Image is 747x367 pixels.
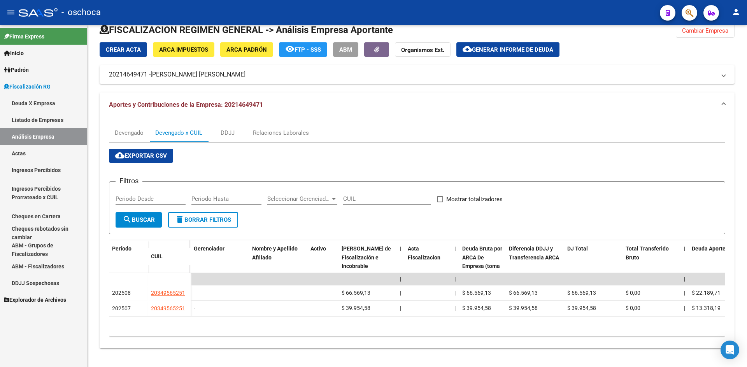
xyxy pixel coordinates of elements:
[253,129,309,137] div: Relaciones Laborales
[194,305,195,311] span: -
[115,151,124,160] mat-icon: cloud_download
[456,42,559,57] button: Generar informe de deuda
[622,240,681,292] datatable-header-cell: Total Transferido Bruto
[151,70,245,79] span: [PERSON_NAME] [PERSON_NAME]
[684,290,685,296] span: |
[153,42,214,57] button: ARCA Impuestos
[116,212,162,228] button: Buscar
[100,24,393,36] h1: FISCALIZACION REGIMEN GENERAL -> Análisis Empresa Aportante
[148,248,191,265] datatable-header-cell: CUIL
[684,305,685,311] span: |
[472,46,553,53] span: Generar informe de deuda
[681,240,689,292] datatable-header-cell: |
[175,215,184,224] mat-icon: delete
[155,129,202,137] div: Devengado x CUIL
[191,240,249,292] datatable-header-cell: Gerenciador
[159,46,208,53] span: ARCA Impuestos
[342,305,370,311] span: $ 39.954,58
[692,245,726,252] span: Deuda Aporte
[116,176,142,186] h3: Filtros
[4,49,24,57] span: Inicio
[249,240,307,292] datatable-header-cell: Nombre y Apellido Afiliado
[731,7,741,17] mat-icon: person
[459,240,506,292] datatable-header-cell: Deuda Bruta por ARCA De Empresa (toma en cuenta todos los afiliados)
[400,305,401,311] span: |
[333,42,358,57] button: ABM
[509,245,559,261] span: Diferencia DDJJ y Transferencia ARCA
[626,245,669,261] span: Total Transferido Bruto
[395,42,451,57] button: Organismos Ext.
[400,245,402,252] span: |
[221,129,235,137] div: DDJJ
[397,240,405,292] datatable-header-cell: |
[307,240,338,292] datatable-header-cell: Activo
[4,32,44,41] span: Firma Express
[310,245,326,252] span: Activo
[462,245,502,287] span: Deuda Bruta por ARCA De Empresa (toma en cuenta todos los afiliados)
[112,245,132,252] span: Período
[689,240,747,292] datatable-header-cell: Deuda Aporte
[115,129,144,137] div: Devengado
[454,305,456,311] span: |
[4,82,51,91] span: Fiscalización RG
[400,290,401,296] span: |
[463,44,472,54] mat-icon: cloud_download
[567,290,596,296] span: $ 66.569,13
[339,46,352,53] span: ABM
[567,245,588,252] span: DJ Total
[408,245,440,261] span: Acta Fiscalizacion
[446,195,503,204] span: Mostrar totalizadores
[342,245,391,270] span: [PERSON_NAME] de Fiscalización e Incobrable
[462,290,491,296] span: $ 66.569,13
[123,216,155,223] span: Buscar
[684,245,686,252] span: |
[721,341,739,359] div: Open Intercom Messenger
[338,240,397,292] datatable-header-cell: Deuda Bruta Neto de Fiscalización e Incobrable
[454,245,456,252] span: |
[100,92,735,117] mat-expansion-panel-header: Aportes y Contribuciones de la Empresa: 20214649471
[151,305,185,311] span: 20349565251
[626,290,640,296] span: $ 0,00
[279,42,327,57] button: FTP - SSS
[168,212,238,228] button: Borrar Filtros
[252,245,298,261] span: Nombre y Apellido Afiliado
[123,215,132,224] mat-icon: search
[151,253,163,259] span: CUIL
[684,276,686,282] span: |
[115,152,167,159] span: Exportar CSV
[682,27,728,34] span: Cambiar Empresa
[100,65,735,84] mat-expansion-panel-header: 20214649471 -[PERSON_NAME] [PERSON_NAME]
[61,4,101,21] span: - oschoca
[109,70,716,79] mat-panel-title: 20214649471 -
[405,240,451,292] datatable-header-cell: Acta Fiscalizacion
[454,276,456,282] span: |
[454,290,456,296] span: |
[109,240,148,273] datatable-header-cell: Período
[285,44,295,54] mat-icon: remove_red_eye
[151,290,185,296] span: 20349565251
[112,290,131,296] span: 202508
[509,305,538,311] span: $ 39.954,58
[6,7,16,17] mat-icon: menu
[4,296,66,304] span: Explorador de Archivos
[506,240,564,292] datatable-header-cell: Diferencia DDJJ y Transferencia ARCA
[676,24,735,38] button: Cambiar Empresa
[564,240,622,292] datatable-header-cell: DJ Total
[194,290,195,296] span: -
[400,276,402,282] span: |
[100,42,147,57] button: Crear Acta
[462,305,491,311] span: $ 39.954,58
[112,305,131,311] span: 202507
[451,240,459,292] datatable-header-cell: |
[109,149,173,163] button: Exportar CSV
[100,117,735,348] div: Aportes y Contribuciones de la Empresa: 20214649471
[692,290,721,296] span: $ 22.189,71
[342,290,370,296] span: $ 66.569,13
[267,195,330,202] span: Seleccionar Gerenciador
[175,216,231,223] span: Borrar Filtros
[194,245,224,252] span: Gerenciador
[692,305,721,311] span: $ 13.318,19
[4,66,29,74] span: Padrón
[106,46,141,53] span: Crear Acta
[401,47,444,54] strong: Organismos Ext.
